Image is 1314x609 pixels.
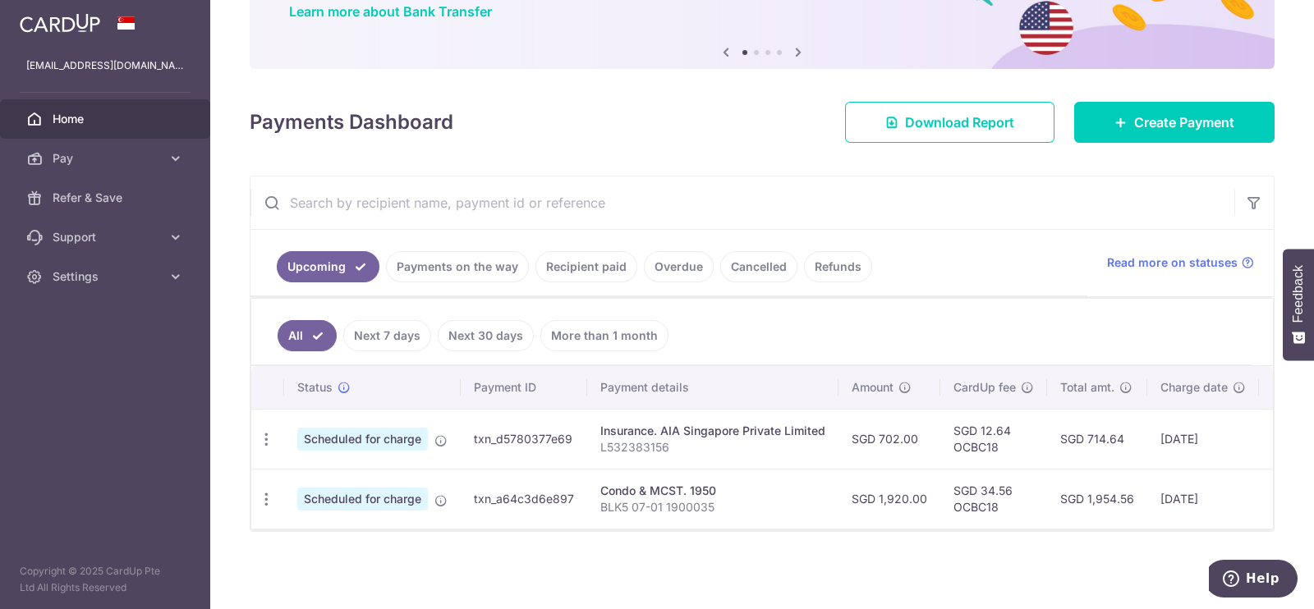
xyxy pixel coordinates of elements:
span: Settings [53,268,161,285]
span: Charge date [1160,379,1228,396]
a: Next 7 days [343,320,431,351]
p: BLK5 07-01 1900035 [600,499,825,515]
img: CardUp [20,13,100,33]
p: [EMAIL_ADDRESS][DOMAIN_NAME] [26,57,184,74]
a: All [278,320,337,351]
td: SGD 34.56 OCBC18 [940,469,1047,529]
th: Payment ID [461,366,587,409]
a: More than 1 month [540,320,668,351]
a: Download Report [845,102,1054,143]
a: Read more on statuses [1107,254,1254,271]
a: Learn more about Bank Transfer [289,3,492,20]
span: Pay [53,150,161,167]
span: Read more on statuses [1107,254,1238,271]
input: Search by recipient name, payment id or reference [250,176,1234,229]
button: Feedback - Show survey [1283,249,1314,360]
span: Refer & Save [53,190,161,206]
a: Recipient paid [535,251,637,282]
a: Overdue [644,251,714,282]
span: Scheduled for charge [297,488,428,511]
td: SGD 12.64 OCBC18 [940,409,1047,469]
a: Create Payment [1074,102,1275,143]
span: Amount [852,379,894,396]
iframe: Opens a widget where you can find more information [1209,560,1298,601]
td: SGD 1,954.56 [1047,469,1147,529]
a: Cancelled [720,251,797,282]
span: CardUp fee [953,379,1016,396]
td: txn_d5780377e69 [461,409,587,469]
a: Payments on the way [386,251,529,282]
span: Create Payment [1134,112,1234,132]
td: SGD 702.00 [838,409,940,469]
a: Next 30 days [438,320,534,351]
span: Feedback [1291,265,1306,323]
span: Support [53,229,161,245]
th: Payment details [587,366,838,409]
div: Insurance. AIA Singapore Private Limited [600,423,825,439]
td: SGD 1,920.00 [838,469,940,529]
p: L532383156 [600,439,825,456]
h4: Payments Dashboard [250,108,453,137]
div: Condo & MCST. 1950 [600,483,825,499]
td: [DATE] [1147,469,1259,529]
td: txn_a64c3d6e897 [461,469,587,529]
td: [DATE] [1147,409,1259,469]
a: Upcoming [277,251,379,282]
td: SGD 714.64 [1047,409,1147,469]
a: Refunds [804,251,872,282]
span: Home [53,111,161,127]
span: Download Report [905,112,1014,132]
span: Status [297,379,333,396]
span: Scheduled for charge [297,428,428,451]
span: Total amt. [1060,379,1114,396]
